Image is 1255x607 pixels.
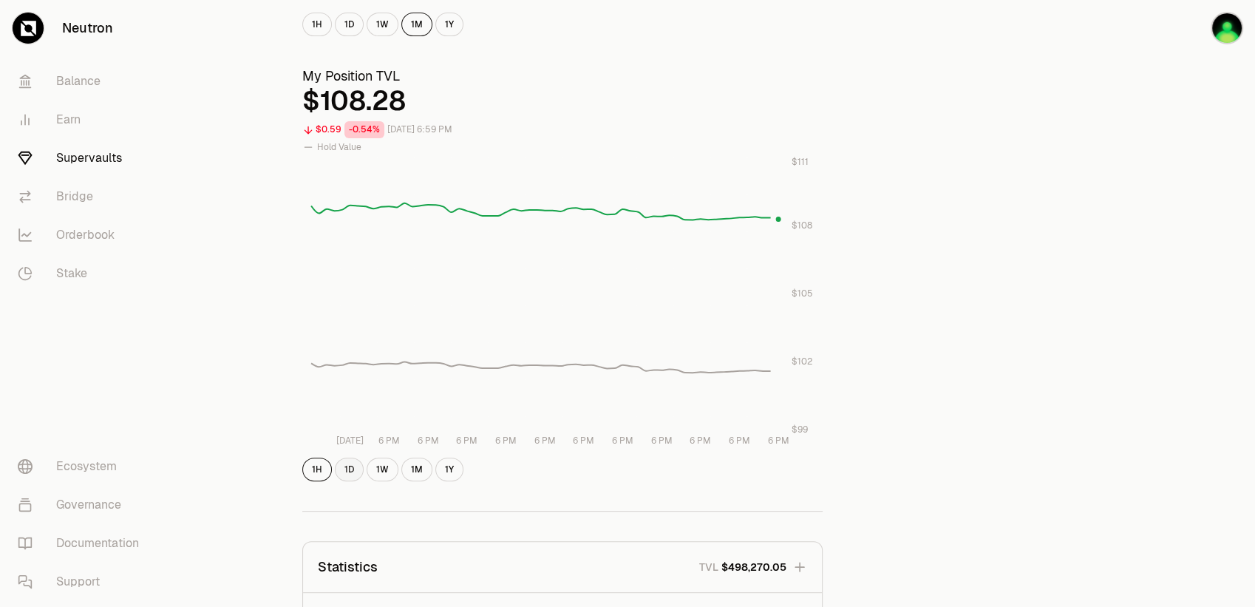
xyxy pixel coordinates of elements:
a: Earn [6,101,160,139]
button: 1Y [435,13,463,36]
tspan: 6 PM [534,435,556,447]
a: Stake [6,254,160,293]
img: New_ado [1211,12,1243,44]
tspan: [DATE] [336,435,364,447]
span: Hold Value [317,141,361,153]
tspan: 6 PM [612,435,633,447]
tspan: 6 PM [651,435,673,447]
div: [DATE] 6:59 PM [387,121,452,138]
button: 1W [367,458,398,481]
tspan: 6 PM [729,435,750,447]
button: 1W [367,13,398,36]
a: Orderbook [6,216,160,254]
a: Documentation [6,524,160,563]
p: TVL [699,560,718,574]
tspan: 6 PM [418,435,439,447]
a: Support [6,563,160,601]
tspan: 6 PM [456,435,477,447]
button: 1H [302,458,332,481]
tspan: 6 PM [495,435,517,447]
div: $108.28 [302,87,823,116]
tspan: $102 [792,356,812,367]
button: 1Y [435,458,463,481]
button: 1D [335,13,364,36]
button: 1H [302,13,332,36]
a: Bridge [6,177,160,216]
tspan: $105 [792,288,813,299]
tspan: 6 PM [573,435,594,447]
tspan: 6 PM [768,435,789,447]
tspan: $111 [792,156,809,168]
h3: My Position TVL [302,66,823,87]
tspan: 6 PM [690,435,711,447]
tspan: $99 [792,424,808,435]
div: -0.54% [344,121,384,138]
tspan: $108 [792,220,812,231]
a: Balance [6,62,160,101]
button: 1D [335,458,364,481]
button: StatisticsTVL$498,270.05 [303,542,822,592]
button: 1M [401,458,432,481]
p: Statistics [318,557,378,577]
tspan: 6 PM [378,435,400,447]
a: Governance [6,486,160,524]
a: Ecosystem [6,447,160,486]
span: $498,270.05 [721,560,786,574]
a: Supervaults [6,139,160,177]
div: $0.59 [316,121,341,138]
button: 1M [401,13,432,36]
